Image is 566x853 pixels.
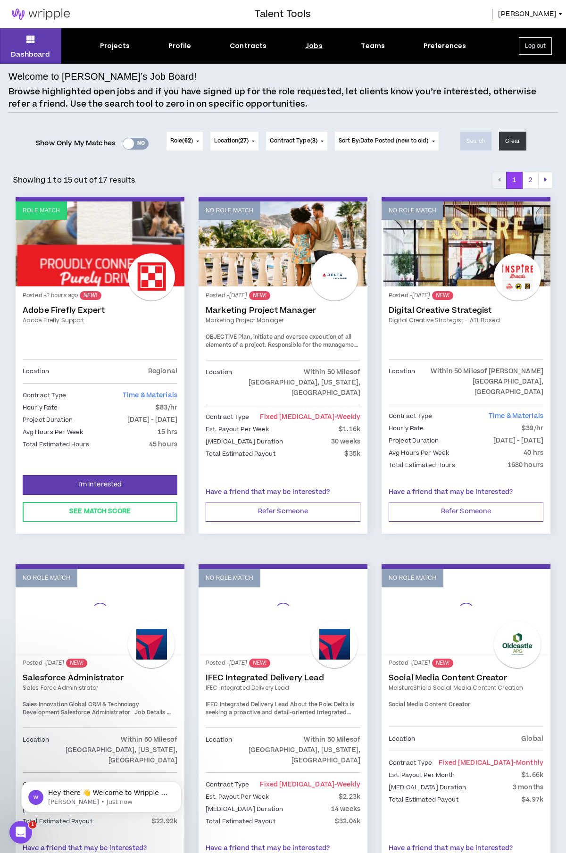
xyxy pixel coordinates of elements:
[123,391,177,400] span: Time & Materials
[7,761,196,828] iframe: Intercom notifications message
[206,684,360,692] a: IFEC Integrated Delivery Lead
[524,448,543,458] p: 40 hrs
[158,427,177,437] p: 15 hrs
[214,137,249,145] span: Location ( )
[23,427,83,437] p: Avg Hours Per Week
[344,449,360,459] p: $35k
[8,69,197,84] h4: Welcome to [PERSON_NAME]’s Job Board!
[339,137,429,145] span: Sort By: Date Posted (new to old)
[210,132,258,151] button: Location(27)
[424,41,466,51] div: Preferences
[389,448,449,458] p: Avg Hours Per Week
[36,136,116,151] span: Show Only My Matches
[389,684,543,692] a: MoistureShield Social Media Content Creation
[206,333,237,341] span: OBJECTIVE
[339,792,360,802] p: $2.23k
[415,366,543,397] p: Within 50 Miles of [PERSON_NAME][GEOGRAPHIC_DATA], [GEOGRAPHIC_DATA]
[389,502,543,522] button: Refer Someone
[382,569,550,654] a: No Role Match
[78,480,122,489] span: I'm Interested
[389,673,543,683] a: Social Media Content Creator
[23,366,49,376] p: Location
[334,780,360,789] span: - weekly
[249,659,270,668] sup: NEW!
[389,487,543,497] p: Have a friend that may be interested?
[29,821,36,828] span: 1
[389,435,439,446] p: Project Duration
[521,734,543,744] p: Global
[522,794,543,805] p: $4.97k
[522,770,543,780] p: $1.66k
[66,659,87,668] sup: NEW!
[312,137,316,145] span: 3
[266,132,327,151] button: Contract Type(3)
[389,770,455,780] p: Est. Payout Per Month
[232,735,360,766] p: Within 50 Miles of [GEOGRAPHIC_DATA], [US_STATE], [GEOGRAPHIC_DATA]
[23,684,177,692] a: Sales Force Administrator
[439,758,543,768] span: Fixed [MEDICAL_DATA]
[460,132,492,151] button: Search
[290,701,333,709] strong: About the Role:
[334,412,360,422] span: - weekly
[389,659,543,668] p: Posted - [DATE]
[149,439,177,450] p: 45 hours
[100,41,130,51] div: Projects
[389,206,436,215] p: No Role Match
[513,758,543,768] span: - monthly
[206,804,283,814] p: [MEDICAL_DATA] Duration
[23,673,177,683] a: Salesforce Administrator
[206,436,283,447] p: [MEDICAL_DATA] Duration
[127,415,177,425] p: [DATE] - [DATE]
[156,402,177,413] p: $83/hr
[389,782,466,793] p: [MEDICAL_DATA] Duration
[206,779,250,790] p: Contract Type
[331,804,360,814] p: 14 weeks
[331,436,360,447] p: 30 weeks
[23,502,177,522] button: See Match Score
[184,137,191,145] span: 62
[23,402,58,413] p: Hourly Rate
[206,316,360,325] a: Marketing Project Manager
[23,735,49,766] p: Location
[389,366,415,397] p: Location
[206,792,269,802] p: Est. Payout Per Week
[80,291,101,300] sup: NEW!
[506,172,523,189] button: 1
[498,9,557,19] span: [PERSON_NAME]
[16,569,184,654] a: No Role Match
[389,306,543,315] a: Digital Creative Strategist
[389,794,458,805] p: Total Estimated Payout
[206,206,253,215] p: No Role Match
[270,137,317,145] span: Contract Type ( )
[230,41,266,51] div: Contracts
[9,821,32,844] iframe: Intercom live chat
[260,412,360,422] span: Fixed [MEDICAL_DATA]
[206,333,360,391] span: Plan, initiate and oversee execution of all elements of a project. Responsible for the management...
[23,390,67,401] p: Contract Type
[389,411,433,421] p: Contract Type
[508,460,543,470] p: 1680 hours
[23,701,139,717] strong: Global CRM & Technology Development
[389,423,424,434] p: Hourly Rate
[513,782,543,793] p: 3 months
[23,206,60,215] p: Role Match
[206,291,360,300] p: Posted - [DATE]
[492,172,553,189] nav: pagination
[339,424,360,435] p: $1.16k
[206,659,360,668] p: Posted - [DATE]
[493,435,543,446] p: [DATE] - [DATE]
[206,412,250,422] p: Contract Type
[23,439,90,450] p: Total Estimated Hours
[522,423,543,434] p: $39/hr
[361,41,385,51] div: Teams
[432,291,453,300] sup: NEW!
[23,306,177,315] a: Adobe Firefly Expert
[389,758,433,768] p: Contract Type
[206,502,360,522] button: Refer Someone
[168,41,191,51] div: Profile
[23,316,177,325] a: Adobe Firefly Support
[206,673,360,683] a: IFEC Integrated Delivery Lead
